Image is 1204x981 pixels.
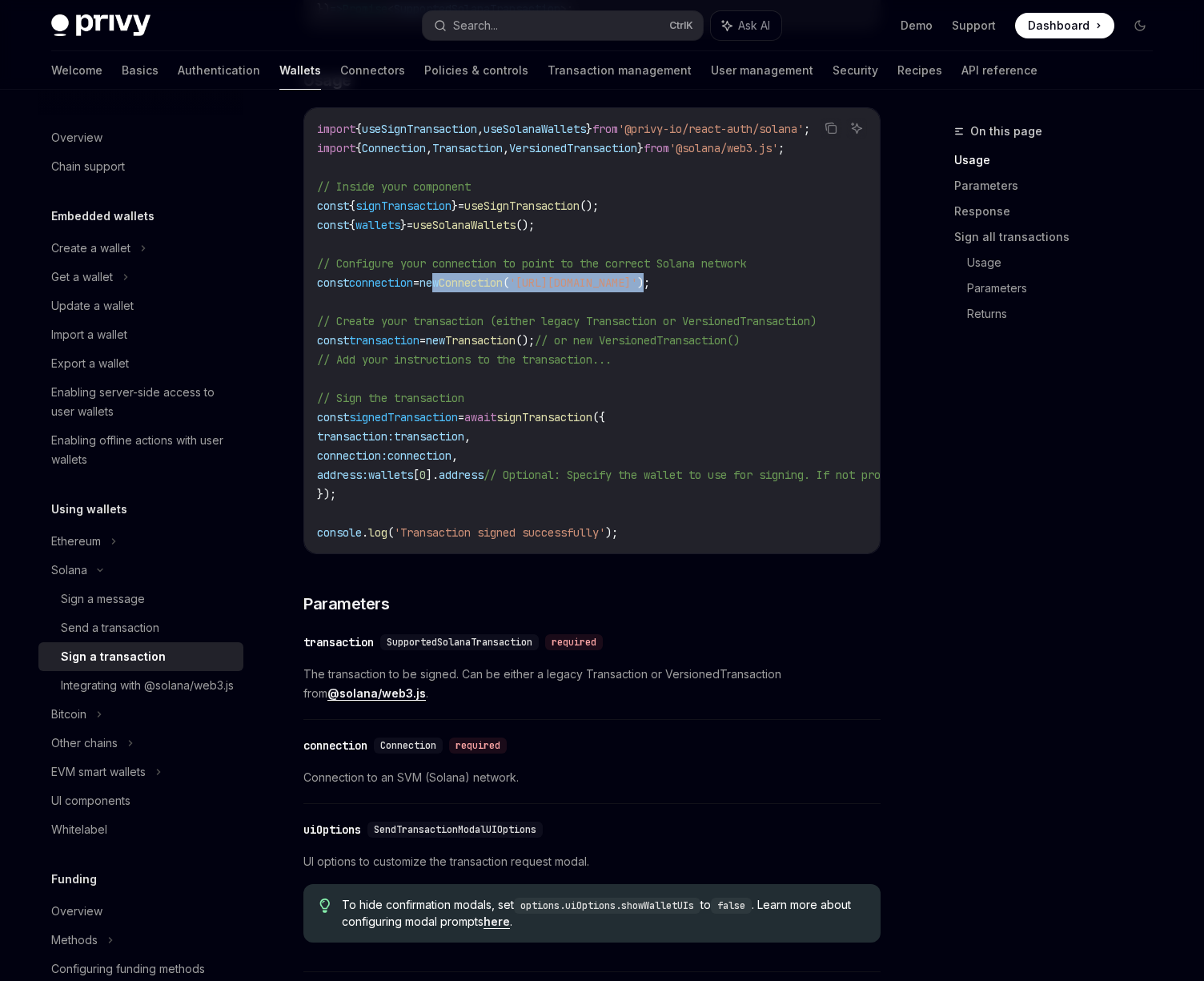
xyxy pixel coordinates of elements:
div: Import a wallet [51,325,127,344]
div: Sign a message [61,589,145,609]
span: 0 [419,468,426,482]
div: Whitelabel [51,820,107,839]
div: Ethereum [51,532,101,551]
a: Dashboard [1015,13,1114,38]
a: Demo [901,18,933,34]
span: On this page [970,122,1042,141]
span: { [349,199,355,213]
span: } [586,122,592,136]
span: // Create your transaction (either legacy Transaction or VersionedTransaction) [317,314,817,328]
img: dark logo [51,14,150,37]
span: . [362,525,368,540]
h5: Funding [51,870,97,889]
span: Connection to an SVM (Solana) network. [303,768,881,787]
span: ]. [426,468,439,482]
button: Ask AI [846,118,867,139]
span: ); [605,525,618,540]
div: Methods [51,931,98,950]
span: Connection [439,275,503,290]
a: Parameters [954,173,1166,199]
a: User management [711,51,813,90]
a: Enabling server-side access to user wallets [38,378,243,426]
span: address: [317,468,368,482]
span: } [637,141,644,155]
div: Create a wallet [51,239,130,258]
a: Import a wallet [38,320,243,349]
span: = [407,218,413,232]
span: , [503,141,509,155]
code: false [711,898,752,914]
span: = [458,410,464,424]
span: const [317,218,349,232]
div: EVM smart wallets [51,762,146,782]
span: , [464,429,471,444]
span: // Sign the transaction [317,391,464,405]
div: Solana [51,561,87,580]
span: const [317,199,349,213]
span: // or new VersionedTransaction() [535,333,740,348]
a: Whitelabel [38,815,243,844]
a: Sign all transactions [954,224,1166,250]
span: Connection [380,739,436,752]
span: ); [637,275,650,290]
a: Chain support [38,152,243,181]
span: , [477,122,484,136]
span: new [426,333,445,348]
span: , [426,141,432,155]
button: Copy the contents from the code block [821,118,841,139]
span: transaction [349,333,419,348]
span: useSolanaWallets [484,122,586,136]
span: The transaction to be signed. Can be either a legacy Transaction or VersionedTransaction from . [303,665,881,703]
a: Basics [122,51,159,90]
span: connection [387,448,451,463]
span: transaction [394,429,464,444]
h5: Embedded wallets [51,207,155,226]
div: Update a wallet [51,296,134,316]
span: new [419,275,439,290]
a: Support [952,18,996,34]
a: Security [833,51,878,90]
span: from [592,122,618,136]
span: } [451,199,458,213]
span: const [317,333,349,348]
span: useSignTransaction [464,199,580,213]
a: Parameters [967,275,1166,301]
span: '@solana/web3.js' [669,141,778,155]
div: required [449,738,507,754]
span: SupportedSolanaTransaction [387,636,532,649]
a: Usage [954,147,1166,173]
span: ; [778,141,785,155]
a: Policies & controls [424,51,528,90]
span: SendTransactionModalUIOptions [374,823,536,836]
div: Enabling offline actions with user wallets [51,431,234,469]
span: wallets [355,218,400,232]
span: const [317,275,349,290]
span: connection [349,275,413,290]
span: transaction: [317,429,394,444]
div: connection [303,738,367,754]
span: Ctrl K [669,19,693,32]
span: ; [804,122,810,136]
div: Configuring funding methods [51,959,205,979]
a: Send a transaction [38,613,243,642]
div: Search... [453,16,498,35]
span: { [355,122,362,136]
div: uiOptions [303,822,361,838]
span: , [451,448,458,463]
a: API reference [961,51,1037,90]
a: Welcome [51,51,102,90]
a: Recipes [897,51,942,90]
div: Export a wallet [51,354,129,373]
span: VersionedTransaction [509,141,637,155]
a: Sign a transaction [38,642,243,671]
div: Enabling server-side access to user wallets [51,383,234,421]
span: from [644,141,669,155]
span: [ [413,468,419,482]
span: signTransaction [355,199,451,213]
a: Overview [38,897,243,926]
a: Enabling offline actions with user wallets [38,426,243,474]
span: Ask AI [738,18,770,34]
div: Send a transaction [61,618,159,637]
span: '[URL][DOMAIN_NAME]' [509,275,637,290]
a: @solana/web3.js [327,686,426,701]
